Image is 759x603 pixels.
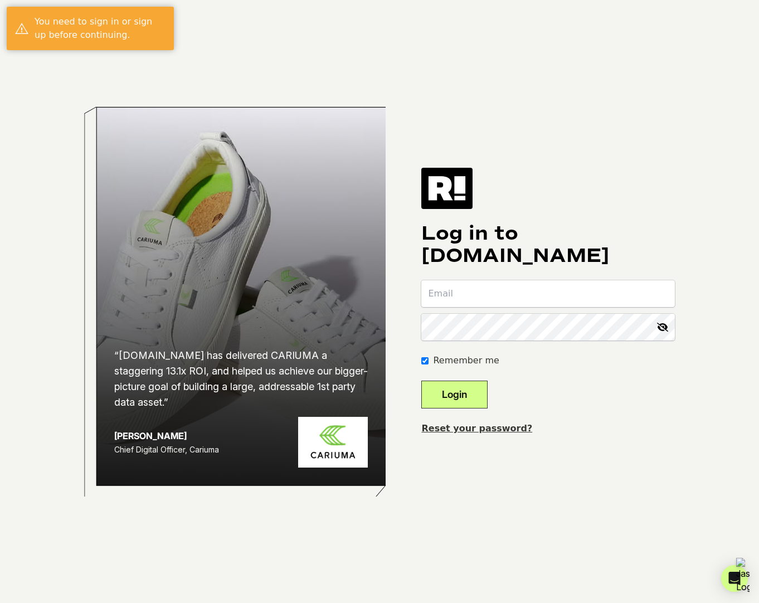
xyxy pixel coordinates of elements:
h2: “[DOMAIN_NAME] has delivered CARIUMA a staggering 13.1x ROI, and helped us achieve our bigger-pic... [114,348,368,410]
a: Reset your password? [421,423,532,434]
h1: Log in to [DOMAIN_NAME] [421,222,675,267]
button: Login [421,381,488,409]
strong: [PERSON_NAME] [114,430,187,441]
div: Open Intercom Messenger [721,565,748,592]
span: Chief Digital Officer, Cariuma [114,445,219,454]
div: You need to sign in or sign up before continuing. [35,15,166,42]
img: Cariuma [298,417,368,468]
input: Email [421,280,675,307]
img: Retention.com [421,168,473,209]
label: Remember me [433,354,499,367]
